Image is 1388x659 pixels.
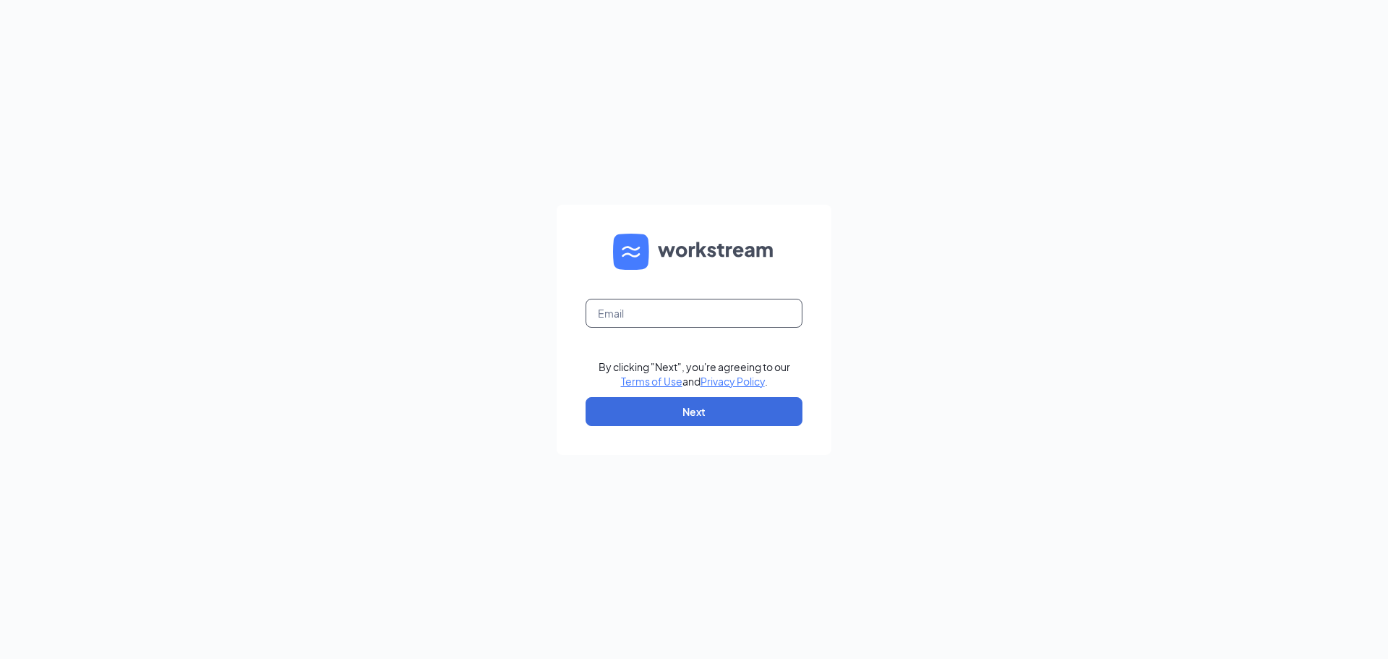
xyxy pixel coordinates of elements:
[621,375,682,388] a: Terms of Use
[599,360,790,388] div: By clicking "Next", you're agreeing to our and .
[586,299,802,328] input: Email
[613,234,775,270] img: WS logo and Workstream text
[586,397,802,426] button: Next
[701,375,765,388] a: Privacy Policy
